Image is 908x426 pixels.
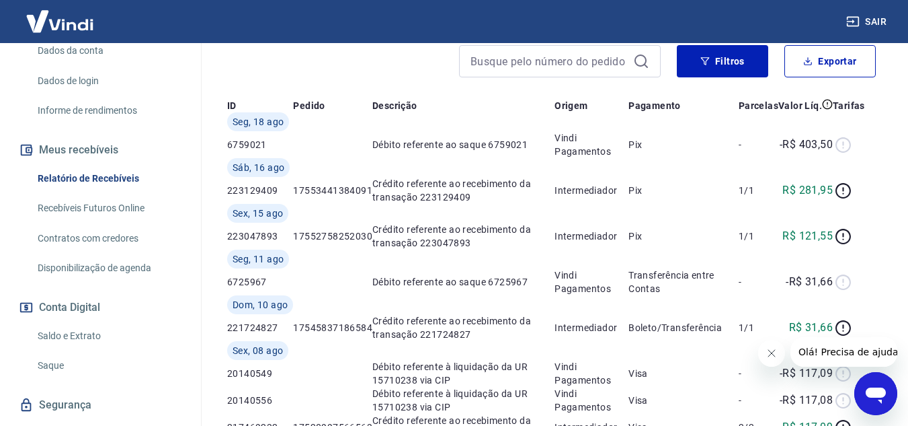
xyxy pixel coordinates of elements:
[554,229,628,243] p: Intermediador
[227,394,293,407] p: 20140556
[32,194,185,222] a: Recebíveis Futuros Online
[786,274,833,290] p: -R$ 31,66
[739,138,778,151] p: -
[32,254,185,282] a: Disponibilização de agenda
[739,99,778,112] p: Parcelas
[227,184,293,197] p: 223129409
[32,352,185,380] a: Saque
[628,269,739,295] p: Transferência entre Contas
[739,275,778,289] p: -
[227,321,293,334] p: 221724827
[554,360,628,387] p: Vindi Pagamentos
[372,177,554,204] p: Crédito referente ao recebimento da transação 223129409
[372,314,554,341] p: Crédito referente ao recebimento da transação 221724827
[16,390,185,420] a: Segurança
[227,229,293,243] p: 223047893
[790,337,897,367] iframe: Mensagem da empresa
[833,99,865,112] p: Tarifas
[554,99,587,112] p: Origem
[739,184,778,197] p: 1/1
[233,298,288,312] span: Dom, 10 ago
[628,184,739,197] p: Pix
[739,367,778,380] p: -
[293,229,372,243] p: 17552758252030
[372,275,554,289] p: Débito referente ao saque 6725967
[628,138,739,151] p: Pix
[782,228,833,244] p: R$ 121,55
[758,340,785,367] iframe: Fechar mensagem
[16,293,185,322] button: Conta Digital
[854,372,897,415] iframe: Botão para abrir a janela de mensagens
[782,182,833,199] p: R$ 281,95
[293,321,372,334] p: 17545837186584
[554,321,628,334] p: Intermediador
[784,45,876,77] button: Exportar
[372,223,554,250] p: Crédito referente ao recebimento da transação 223047893
[233,252,284,266] span: Seg, 11 ago
[372,387,554,414] p: Débito referente à liquidação da UR 15710238 via CIP
[780,365,833,382] p: -R$ 117,09
[32,165,185,192] a: Relatório de Recebíveis
[628,321,739,334] p: Boleto/Transferência
[32,97,185,125] a: Informe de rendimentos
[233,207,283,220] span: Sex, 15 ago
[628,99,681,112] p: Pagamento
[32,322,185,350] a: Saldo e Extrato
[227,99,237,112] p: ID
[16,1,104,42] img: Vindi
[372,99,417,112] p: Descrição
[739,229,778,243] p: 1/1
[628,229,739,243] p: Pix
[233,115,284,129] span: Seg, 18 ago
[677,45,768,77] button: Filtros
[293,184,372,197] p: 17553441384091
[372,360,554,387] p: Débito referente à liquidação da UR 15710238 via CIP
[233,344,283,357] span: Sex, 08 ago
[227,138,293,151] p: 6759021
[293,99,325,112] p: Pedido
[739,394,778,407] p: -
[554,184,628,197] p: Intermediador
[227,275,293,289] p: 6725967
[789,320,833,336] p: R$ 31,66
[778,99,822,112] p: Valor Líq.
[16,135,185,165] button: Meus recebíveis
[470,51,628,71] input: Busque pelo número do pedido
[227,367,293,380] p: 20140549
[628,367,739,380] p: Visa
[843,9,892,34] button: Sair
[372,138,554,151] p: Débito referente ao saque 6759021
[32,225,185,252] a: Contratos com credores
[554,387,628,414] p: Vindi Pagamentos
[554,269,628,295] p: Vindi Pagamentos
[554,131,628,158] p: Vindi Pagamentos
[780,392,833,409] p: -R$ 117,08
[739,321,778,334] p: 1/1
[32,37,185,65] a: Dados da conta
[8,9,113,20] span: Olá! Precisa de ajuda?
[780,137,833,153] p: -R$ 403,50
[233,161,284,174] span: Sáb, 16 ago
[628,394,739,407] p: Visa
[32,67,185,95] a: Dados de login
